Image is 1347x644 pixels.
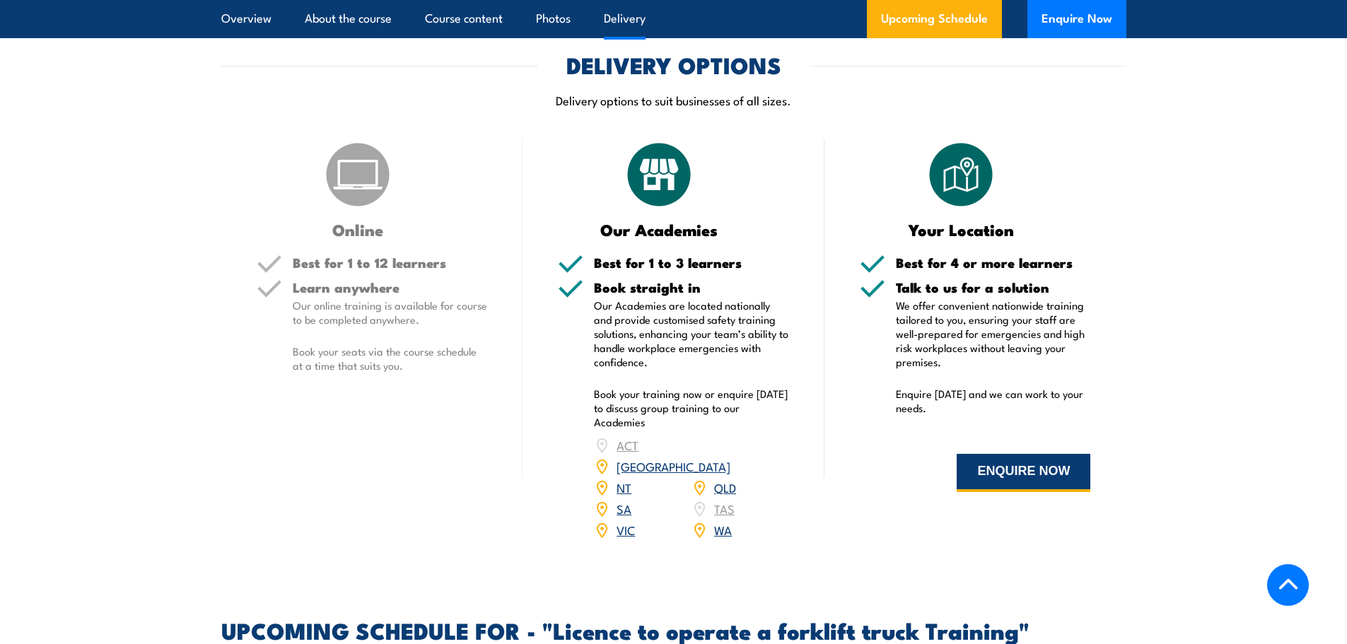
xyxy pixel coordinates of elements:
p: Book your seats via the course schedule at a time that suits you. [293,344,488,373]
h5: Book straight in [594,281,789,294]
p: Enquire [DATE] and we can work to your needs. [896,387,1091,415]
h3: Our Academies [558,221,761,238]
h3: Your Location [860,221,1063,238]
p: Our Academies are located nationally and provide customised safety training solutions, enhancing ... [594,298,789,369]
a: SA [617,500,631,517]
a: WA [714,521,732,538]
h3: Online [257,221,460,238]
p: We offer convenient nationwide training tailored to you, ensuring your staff are well-prepared fo... [896,298,1091,369]
h5: Talk to us for a solution [896,281,1091,294]
h5: Learn anywhere [293,281,488,294]
h5: Best for 4 or more learners [896,256,1091,269]
a: VIC [617,521,635,538]
a: [GEOGRAPHIC_DATA] [617,457,730,474]
p: Our online training is available for course to be completed anywhere. [293,298,488,327]
h2: DELIVERY OPTIONS [566,54,781,74]
h5: Best for 1 to 3 learners [594,256,789,269]
h2: UPCOMING SCHEDULE FOR - "Licence to operate a forklift truck Training" [221,620,1126,640]
p: Book your training now or enquire [DATE] to discuss group training to our Academies [594,387,789,429]
a: NT [617,479,631,496]
p: Delivery options to suit businesses of all sizes. [221,92,1126,108]
a: QLD [714,479,736,496]
button: ENQUIRE NOW [957,454,1090,492]
h5: Best for 1 to 12 learners [293,256,488,269]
